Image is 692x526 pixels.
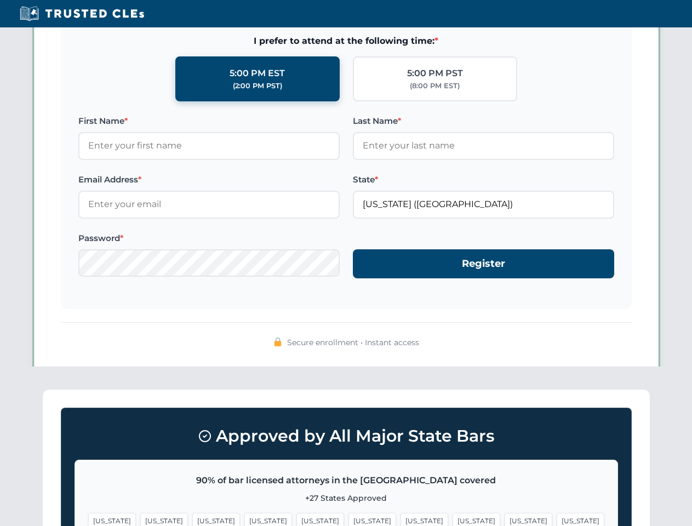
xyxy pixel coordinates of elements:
[75,421,618,451] h3: Approved by All Major State Bars
[78,173,340,186] label: Email Address
[230,66,285,81] div: 5:00 PM EST
[407,66,463,81] div: 5:00 PM PST
[353,115,614,128] label: Last Name
[353,191,614,218] input: Florida (FL)
[16,5,147,22] img: Trusted CLEs
[233,81,282,92] div: (2:00 PM PST)
[353,173,614,186] label: State
[78,232,340,245] label: Password
[287,336,419,348] span: Secure enrollment • Instant access
[88,473,604,488] p: 90% of bar licensed attorneys in the [GEOGRAPHIC_DATA] covered
[78,191,340,218] input: Enter your email
[353,132,614,159] input: Enter your last name
[78,34,614,48] span: I prefer to attend at the following time:
[88,492,604,504] p: +27 States Approved
[410,81,460,92] div: (8:00 PM EST)
[78,132,340,159] input: Enter your first name
[353,249,614,278] button: Register
[273,338,282,346] img: 🔒
[78,115,340,128] label: First Name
